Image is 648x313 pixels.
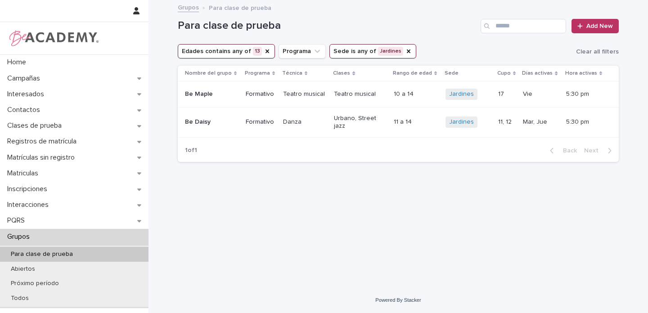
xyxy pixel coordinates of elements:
[246,90,276,98] p: Formativo
[245,68,270,78] p: Programa
[4,233,37,241] p: Grupos
[566,90,604,98] p: 5:30 pm
[185,90,235,98] p: Be Maple
[572,45,619,58] button: Clear all filters
[449,118,474,126] a: Jardines
[209,2,271,12] p: Para clase de prueba
[497,68,511,78] p: Cupo
[566,118,604,126] p: 5:30 pm
[584,148,604,154] span: Next
[481,19,566,33] input: Search
[394,89,415,98] p: 10 a 14
[523,116,549,126] p: Mar, Jue
[498,89,506,98] p: 17
[4,137,84,146] p: Registros de matrícula
[178,44,275,58] button: Edades
[523,89,534,98] p: Vie
[4,58,33,67] p: Home
[4,280,66,287] p: Próximo período
[394,116,414,126] p: 11 a 14
[334,90,384,98] p: Teatro musical
[4,201,56,209] p: Interacciones
[283,118,327,126] p: Danza
[334,115,384,130] p: Urbano, Street jazz
[571,19,619,33] a: Add New
[246,118,276,126] p: Formativo
[7,29,99,47] img: WPrjXfSUmiLcdUfaYY4Q
[4,106,47,114] p: Contactos
[4,121,69,130] p: Clases de prueba
[4,90,51,98] p: Interesados
[375,297,421,303] a: Powered By Stacker
[445,68,459,78] p: Sede
[522,68,553,78] p: Días activas
[4,153,82,162] p: Matrículas sin registro
[4,169,45,178] p: Matriculas
[185,118,235,126] p: Be Daisy
[498,116,513,126] p: 11, 12
[178,2,199,12] a: Grupos
[449,90,474,98] a: Jardines
[333,68,350,78] p: Clases
[4,265,42,273] p: Abiertos
[565,68,597,78] p: Hora activas
[580,147,619,155] button: Next
[178,107,619,137] tr: Be DaisyFormativoDanzaUrbano, Street jazz11 a 1411 a 14 Jardines 11, 1211, 12 Mar, JueMar, Jue 5:...
[178,81,619,107] tr: Be MapleFormativoTeatro musicalTeatro musical10 a 1410 a 14 Jardines 1717 VieVie 5:30 pm
[543,147,580,155] button: Back
[558,148,577,154] span: Back
[4,74,47,83] p: Campañas
[586,23,613,29] span: Add New
[185,68,232,78] p: Nombre del grupo
[4,185,54,193] p: Inscripciones
[178,19,477,32] h1: Para clase de prueba
[4,295,36,302] p: Todos
[4,216,32,225] p: PQRS
[329,44,416,58] button: Sede
[576,49,619,55] span: Clear all filters
[283,90,327,98] p: Teatro musical
[178,139,204,161] p: 1 of 1
[393,68,432,78] p: Rango de edad
[282,68,302,78] p: Técnica
[4,250,80,258] p: Para clase de prueba
[279,44,326,58] button: Programa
